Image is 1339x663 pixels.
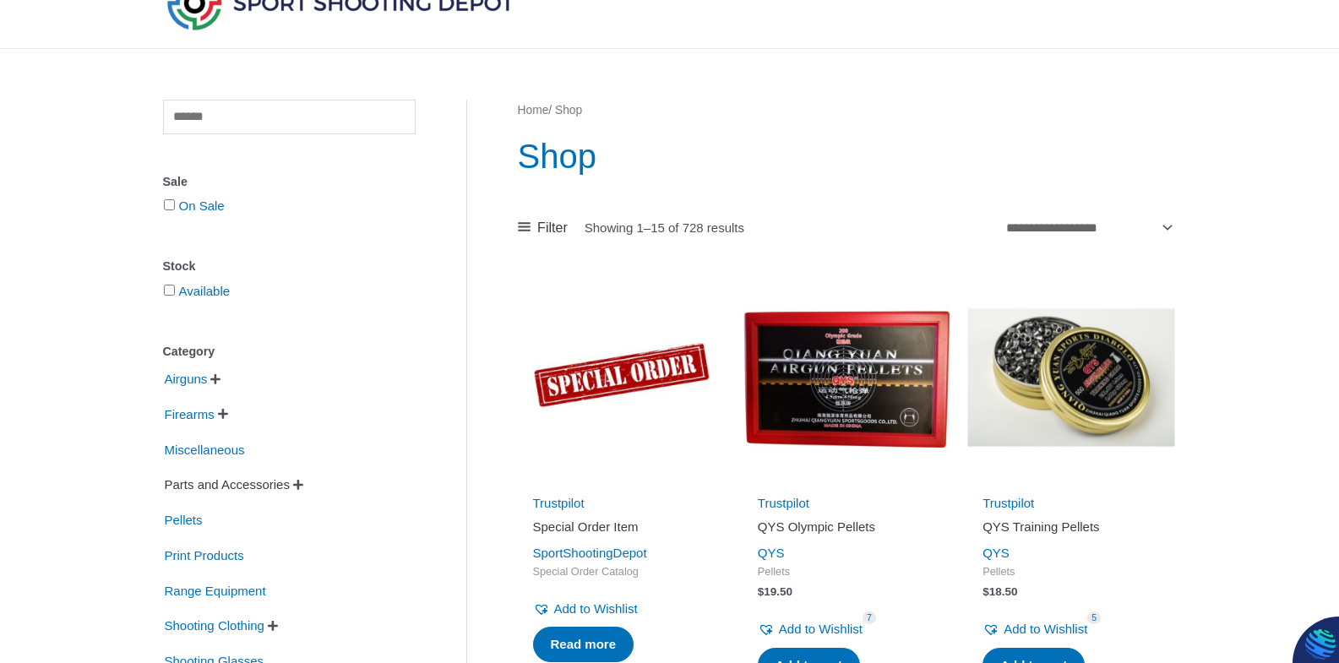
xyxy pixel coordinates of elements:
img: Special Order Item [518,274,726,481]
nav: Breadcrumb [518,100,1176,122]
div: Category [163,340,416,364]
span: Parts and Accessories [163,470,291,499]
span: Print Products [163,541,246,570]
bdi: 18.50 [982,585,1017,598]
a: Add to Wishlist [758,617,863,641]
a: Add to Wishlist [982,617,1087,641]
a: QYS [758,546,785,560]
div: Sale [163,170,416,194]
a: Print Products [163,547,246,562]
a: Range Equipment [163,582,268,596]
span: Add to Wishlist [554,601,638,616]
a: Add to Wishlist [533,597,638,621]
span: Airguns [163,365,210,394]
span: 7 [863,611,876,624]
a: Parts and Accessories [163,476,291,491]
span: Range Equipment [163,577,268,606]
p: Showing 1–15 of 728 results [585,221,744,234]
span: Filter [537,215,568,241]
span: Add to Wishlist [1004,622,1087,636]
h2: QYS Olympic Pellets [758,519,935,535]
h1: Shop [518,133,1176,180]
a: Read more about “Special Order Item” [533,627,634,662]
span: $ [758,585,765,598]
h2: QYS Training Pellets [982,519,1160,535]
a: Available [179,284,231,298]
input: On Sale [164,199,175,210]
span: Firearms [163,400,216,429]
span: 5 [1087,611,1101,624]
span: Special Order Catalog [533,565,710,579]
img: QYS Training Pellets [967,274,1175,481]
a: On Sale [179,198,225,213]
span: Pellets [982,565,1160,579]
img: QYS Olympic Pellets [743,274,950,481]
span: Shooting Clothing [163,611,266,640]
span:  [268,620,278,632]
div: Stock [163,254,416,279]
a: Firearms [163,406,216,421]
span:  [210,373,220,385]
h2: Special Order Item [533,519,710,535]
a: QYS [982,546,1010,560]
a: Trustpilot [758,496,809,510]
a: Airguns [163,371,210,385]
span: Pellets [163,506,204,535]
span: Add to Wishlist [779,622,863,636]
bdi: 19.50 [758,585,792,598]
a: SportShootingDepot [533,546,647,560]
a: Home [518,104,549,117]
a: Pellets [163,512,204,526]
a: Filter [518,215,568,241]
select: Shop order [1000,214,1176,242]
input: Available [164,285,175,296]
a: Trustpilot [982,496,1034,510]
a: Trustpilot [533,496,585,510]
span: Pellets [758,565,935,579]
a: QYS Olympic Pellets [758,519,935,541]
a: QYS Training Pellets [982,519,1160,541]
span: Miscellaneous [163,436,247,465]
span:  [293,479,303,491]
a: Shooting Clothing [163,617,266,632]
span:  [218,408,228,420]
a: Special Order Item [533,519,710,541]
a: Miscellaneous [163,441,247,455]
span: $ [982,585,989,598]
